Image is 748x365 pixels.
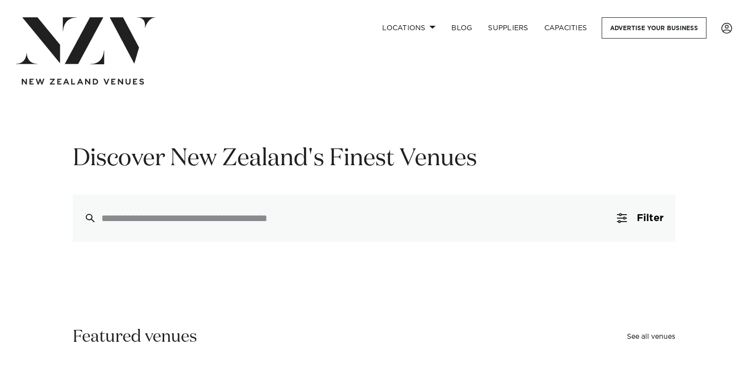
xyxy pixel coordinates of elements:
img: nzv-logo.png [16,17,156,64]
a: See all venues [627,333,675,340]
a: BLOG [443,17,480,39]
a: Locations [374,17,443,39]
button: Filter [605,194,675,242]
a: Advertise your business [602,17,706,39]
img: new-zealand-venues-text.png [22,79,144,85]
a: Capacities [536,17,595,39]
h2: Featured venues [73,326,197,348]
span: Filter [637,213,663,223]
a: SUPPLIERS [480,17,536,39]
h1: Discover New Zealand's Finest Venues [73,143,675,175]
